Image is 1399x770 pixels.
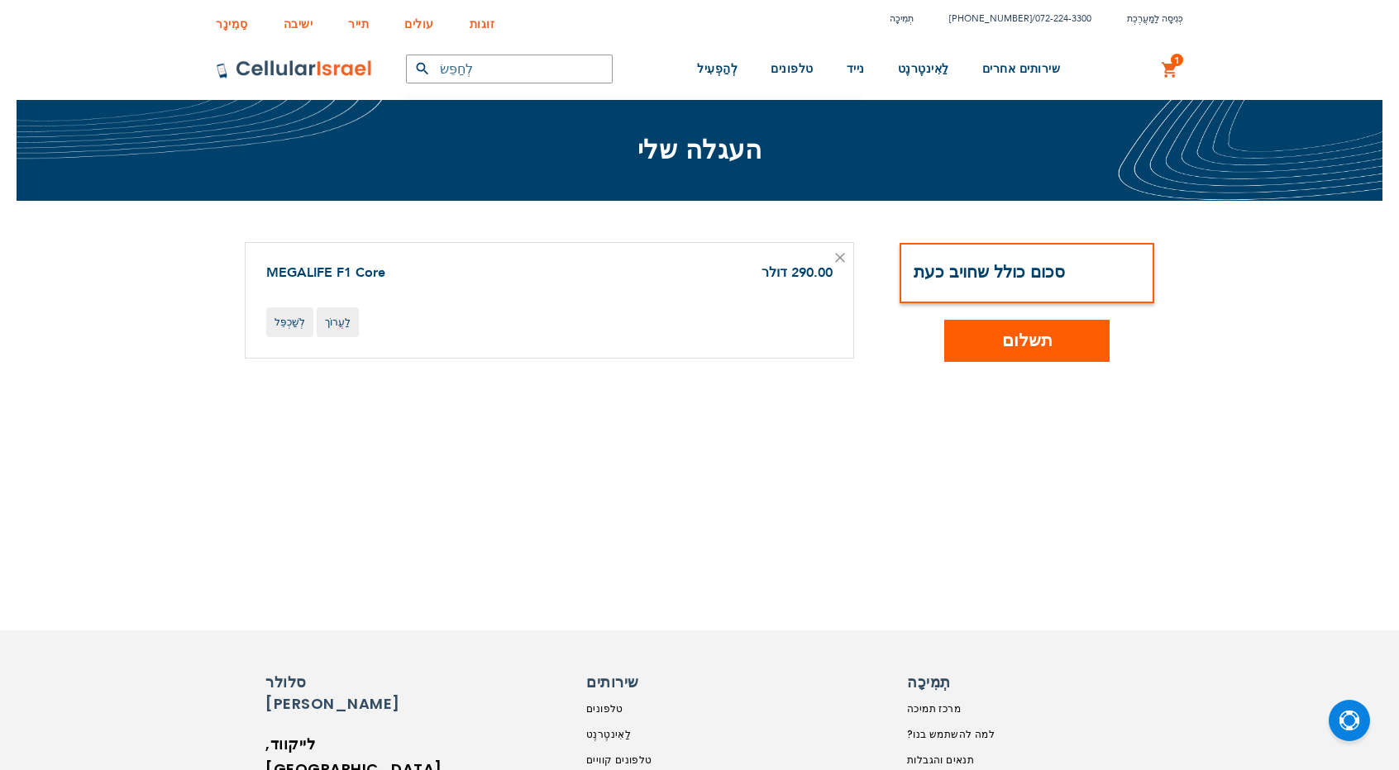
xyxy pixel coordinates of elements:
button: תשלום [944,320,1110,362]
font: כְּנִיסָה לַמַעֲרֶכֶת [1127,12,1183,25]
font: זוגות [470,16,495,32]
a: MEGALIFE F1 Core [266,264,385,282]
font: תְמִיכָה [907,672,951,692]
img: לוגו סלולר ישראל [216,59,373,79]
input: לְחַפֵּשׂ [406,55,613,83]
a: תייר [348,4,369,35]
font: סֵמִינָר [216,16,248,32]
font: שירותים אחרים [982,61,1061,77]
a: זוגות [470,4,495,35]
a: לַאִינטֶרנֶט [586,727,737,742]
font: לְהַפְעִיל [697,61,738,77]
a: 072-224-3300 [1035,12,1091,25]
a: מרכז תמיכה [907,701,995,716]
a: תנאים והגבלות [907,753,995,768]
font: 1 [1174,54,1180,67]
a: למה להשתמש בנו? [907,727,995,742]
font: סכום כולל שחויב כעת [914,261,1065,283]
font: לַאִינטֶרנֶט [898,61,949,77]
a: סֵמִינָר [216,4,248,35]
a: ישיבה [284,4,313,35]
font: העגלה שלי [637,133,762,168]
font: טלפונים [586,701,623,715]
font: נייד [847,61,865,77]
a: לַאִינטֶרנֶט [898,39,949,101]
font: תנאים והגבלות [907,753,974,767]
a: שירותים אחרים [982,39,1061,101]
font: מרכז תמיכה [907,701,961,715]
font: טלפונים קוויים [586,753,652,767]
font: 290.00 דולר [762,264,833,282]
font: תייר [348,16,369,32]
a: לְשַׁכְפֵּל [266,307,313,337]
font: טלפונים [771,61,814,77]
font: סלולר [PERSON_NAME] [265,672,400,714]
font: / [1032,12,1035,25]
font: תשלום [1002,329,1053,353]
a: 1 [1161,60,1179,80]
a: תְמִיכָה [890,12,914,25]
a: לְהַפְעִיל [697,39,738,101]
a: טלפונים [771,39,814,101]
a: עולים [404,4,434,35]
a: נייד [847,39,865,101]
font: לַעֲרוֹך [325,316,351,329]
a: [PHONE_NUMBER] [949,12,1032,25]
font: ישיבה [284,16,313,32]
a: טלפונים קוויים [586,753,737,768]
font: עולים [404,16,434,32]
font: לְשַׁכְפֵּל [275,316,305,329]
a: טלפונים [586,701,737,716]
font: לַאִינטֶרנֶט [586,727,631,741]
a: לַעֲרוֹך [317,307,359,337]
font: שירותים [586,672,639,692]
